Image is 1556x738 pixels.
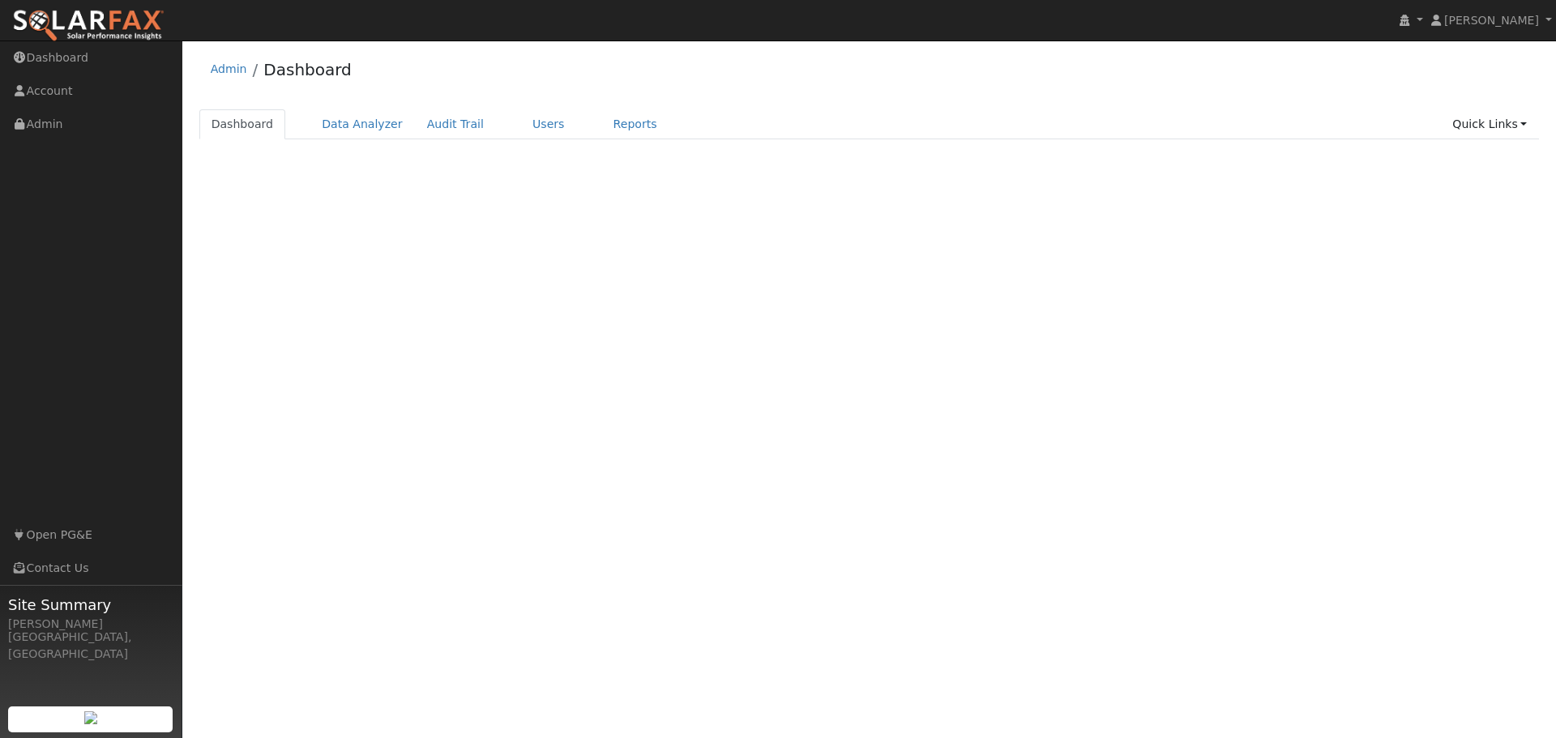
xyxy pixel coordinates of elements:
img: SolarFax [12,9,165,43]
a: Audit Trail [415,109,496,139]
div: [GEOGRAPHIC_DATA], [GEOGRAPHIC_DATA] [8,629,173,663]
span: Site Summary [8,594,173,616]
a: Data Analyzer [310,109,415,139]
div: [PERSON_NAME] [8,616,173,633]
a: Reports [601,109,669,139]
a: Admin [211,62,247,75]
a: Dashboard [199,109,286,139]
a: Users [520,109,577,139]
span: [PERSON_NAME] [1444,14,1539,27]
a: Quick Links [1440,109,1539,139]
img: retrieve [84,711,97,724]
a: Dashboard [263,60,352,79]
